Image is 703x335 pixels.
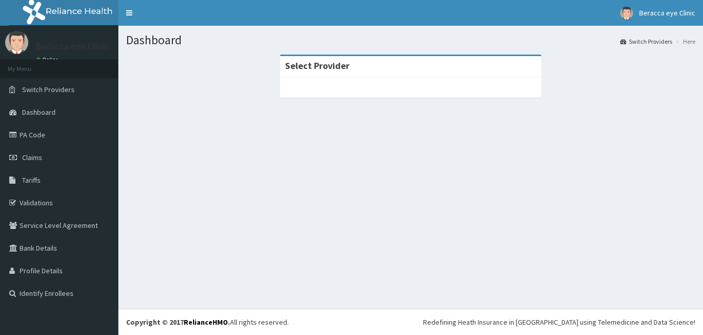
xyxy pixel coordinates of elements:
span: Beracca eye Clinic [639,8,695,17]
strong: Select Provider [285,60,349,72]
img: User Image [5,31,28,54]
span: Switch Providers [22,85,75,94]
a: Switch Providers [620,37,672,46]
strong: Copyright © 2017 . [126,318,230,327]
li: Here [673,37,695,46]
p: Beracca eye Clinic [36,42,109,51]
span: Tariffs [22,175,41,185]
a: RelianceHMO [184,318,228,327]
a: Online [36,56,61,63]
span: Claims [22,153,42,162]
img: User Image [620,7,633,20]
footer: All rights reserved. [118,309,703,335]
div: Redefining Heath Insurance in [GEOGRAPHIC_DATA] using Telemedicine and Data Science! [423,317,695,327]
span: Dashboard [22,108,56,117]
h1: Dashboard [126,33,695,47]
